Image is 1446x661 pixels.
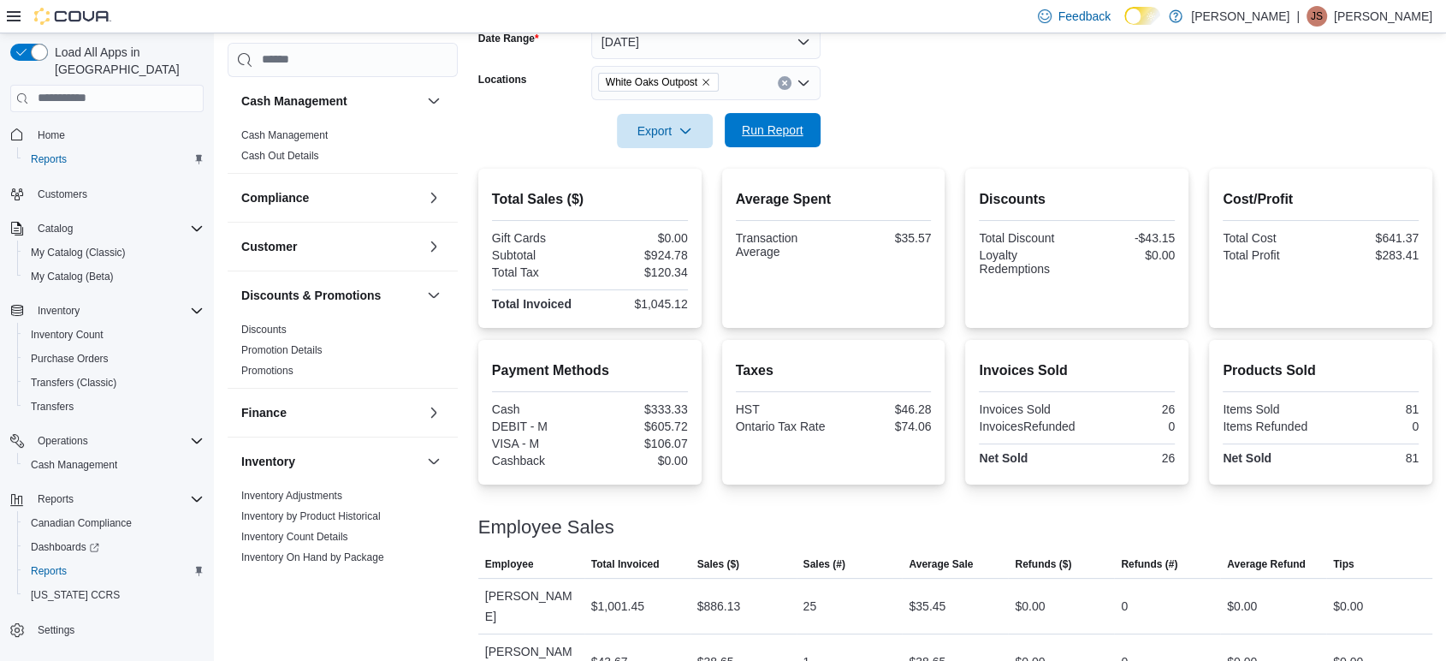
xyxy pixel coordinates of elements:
div: Ontario Tax Rate [736,420,830,433]
a: Settings [31,620,81,640]
span: [US_STATE] CCRS [31,588,120,602]
span: Sales ($) [697,557,739,571]
a: Canadian Compliance [24,513,139,533]
button: Discounts & Promotions [424,285,444,306]
div: Items Refunded [1223,420,1317,433]
div: 0 [1325,420,1419,433]
div: 81 [1325,451,1419,465]
div: $924.78 [593,248,687,262]
button: Operations [3,429,210,453]
a: Inventory by Product Historical [241,510,381,522]
span: Discounts [241,323,287,336]
button: Purchase Orders [17,347,210,371]
button: Reports [31,489,80,509]
div: Invoices Sold [979,402,1073,416]
div: Cashback [492,454,586,467]
button: Customer [241,238,420,255]
button: Compliance [424,188,444,208]
strong: Net Sold [1223,451,1271,465]
div: $0.00 [1227,596,1257,616]
div: $283.41 [1325,248,1419,262]
span: Washington CCRS [24,585,204,605]
span: Catalog [38,222,73,235]
button: Operations [31,431,95,451]
span: Customers [31,183,204,205]
h3: Inventory [241,453,295,470]
a: Discounts [241,324,287,336]
div: $106.07 [593,437,687,450]
div: $0.00 [593,231,687,245]
a: Transfers (Classic) [24,372,123,393]
div: 25 [803,596,817,616]
h3: Compliance [241,189,309,206]
span: Employee [485,557,534,571]
span: Catalog [31,218,204,239]
span: Tips [1333,557,1354,571]
span: Inventory Count [31,328,104,342]
div: Loyalty Redemptions [979,248,1073,276]
a: Inventory On Hand by Package [241,551,384,563]
a: Purchase Orders [24,348,116,369]
span: Operations [31,431,204,451]
a: Transfers [24,396,80,417]
span: Dashboards [24,537,204,557]
span: Reports [38,492,74,506]
div: Total Discount [979,231,1073,245]
h2: Discounts [979,189,1175,210]
img: Cova [34,8,111,25]
div: 26 [1081,451,1175,465]
span: Inventory On Hand by Product [241,571,379,585]
span: Average Sale [909,557,973,571]
button: Canadian Compliance [17,511,210,535]
span: Transfers [31,400,74,414]
div: $120.34 [593,265,687,279]
div: $333.33 [593,402,687,416]
button: My Catalog (Classic) [17,241,210,265]
span: Inventory [31,301,204,321]
a: Inventory Count [24,325,110,345]
div: 0 [1082,420,1175,433]
span: My Catalog (Beta) [24,266,204,287]
button: Transfers [17,395,210,419]
span: JS [1311,6,1323,27]
button: Open list of options [797,76,810,90]
span: Refunds (#) [1121,557,1177,571]
span: Operations [38,434,88,448]
p: [PERSON_NAME] [1334,6,1432,27]
span: Inventory [38,304,80,318]
button: Inventory [31,301,86,321]
h2: Total Sales ($) [492,189,688,210]
p: | [1296,6,1300,27]
div: Transaction Average [736,231,830,259]
label: Date Range [478,32,539,45]
span: My Catalog (Classic) [24,242,204,263]
p: [PERSON_NAME] [1191,6,1289,27]
h2: Products Sold [1223,360,1419,381]
a: Promotion Details [241,344,323,356]
div: Cash Management [228,125,458,173]
div: $886.13 [697,596,741,616]
span: Reports [31,489,204,509]
div: $605.72 [593,420,687,433]
div: $0.00 [593,454,687,467]
span: Reports [24,149,204,170]
button: Customers [3,182,210,206]
a: Promotions [241,365,293,377]
div: Discounts & Promotions [228,319,458,388]
span: Transfers [24,396,204,417]
input: Dark Mode [1124,7,1160,25]
button: Inventory Count [17,323,210,347]
button: Inventory [424,451,444,472]
a: Inventory Adjustments [241,490,342,502]
div: $74.06 [837,420,931,433]
div: $1,045.12 [593,297,687,311]
a: Dashboards [24,537,106,557]
div: Total Profit [1223,248,1317,262]
div: DEBIT - M [492,420,586,433]
div: $0.00 [1015,596,1045,616]
span: Inventory by Product Historical [241,509,381,523]
span: Refunds ($) [1015,557,1071,571]
span: Inventory Adjustments [241,489,342,503]
div: $641.37 [1325,231,1419,245]
button: Reports [17,147,210,171]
